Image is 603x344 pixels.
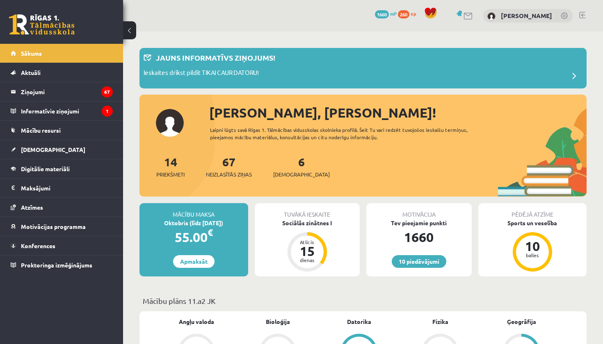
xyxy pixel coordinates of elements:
[487,12,496,20] img: Viktorija Vargušenko
[478,219,587,227] div: Sports un veselība
[179,317,214,326] a: Angļu valoda
[295,240,320,244] div: Atlicis
[411,10,416,17] span: xp
[390,10,397,17] span: mP
[255,219,360,273] a: Sociālās zinātnes I Atlicis 15 dienas
[21,69,41,76] span: Aktuāli
[398,10,409,18] span: 260
[21,204,43,211] span: Atzīmes
[255,203,360,219] div: Tuvākā ieskaite
[398,10,420,17] a: 260 xp
[11,198,113,217] a: Atzīmes
[9,14,75,35] a: Rīgas 1. Tālmācības vidusskola
[210,126,478,141] div: Laipni lūgts savā Rīgas 1. Tālmācības vidusskolas skolnieka profilā. Šeit Tu vari redzēt tuvojošo...
[139,227,248,247] div: 55.00
[21,50,42,57] span: Sākums
[478,203,587,219] div: Pēdējā atzīme
[156,154,185,179] a: 14Priekšmeti
[375,10,397,17] a: 1660 mP
[255,219,360,227] div: Sociālās zinātnes I
[21,165,70,172] span: Digitālie materiāli
[101,86,113,97] i: 67
[139,203,248,219] div: Mācību maksa
[273,170,330,179] span: [DEMOGRAPHIC_DATA]
[11,236,113,255] a: Konferences
[21,223,86,230] span: Motivācijas programma
[156,170,185,179] span: Priekšmeti
[11,102,113,120] a: Informatīvie ziņojumi1
[139,219,248,227] div: Oktobris (līdz [DATE])
[11,82,113,101] a: Ziņojumi67
[21,179,113,197] legend: Maksājumi
[102,106,113,117] i: 1
[375,10,389,18] span: 1660
[206,170,252,179] span: Neizlasītās ziņas
[507,317,536,326] a: Ģeogrāfija
[209,103,587,122] div: [PERSON_NAME], [PERSON_NAME]!
[156,52,275,63] p: Jauns informatīvs ziņojums!
[11,179,113,197] a: Maksājumi
[11,121,113,140] a: Mācību resursi
[21,127,61,134] span: Mācību resursi
[273,154,330,179] a: 6[DEMOGRAPHIC_DATA]
[266,317,290,326] a: Bioloģija
[366,203,472,219] div: Motivācija
[347,317,371,326] a: Datorika
[21,242,55,249] span: Konferences
[295,258,320,263] div: dienas
[11,217,113,236] a: Motivācijas programma
[21,261,92,269] span: Proktoringa izmēģinājums
[11,63,113,82] a: Aktuāli
[11,44,113,63] a: Sākums
[478,219,587,273] a: Sports un veselība 10 balles
[143,295,583,306] p: Mācību plāns 11.a2 JK
[520,240,545,253] div: 10
[21,82,113,101] legend: Ziņojumi
[432,317,448,326] a: Fizika
[366,227,472,247] div: 1660
[366,219,472,227] div: Tev pieejamie punkti
[144,52,582,84] a: Jauns informatīvs ziņojums! Ieskaites drīkst pildīt TIKAI CAUR DATORU!
[11,256,113,274] a: Proktoringa izmēģinājums
[21,102,113,120] legend: Informatīvie ziņojumi
[144,68,259,79] p: Ieskaites drīkst pildīt TIKAI CAUR DATORU!
[520,253,545,258] div: balles
[295,244,320,258] div: 15
[501,11,552,20] a: [PERSON_NAME]
[11,159,113,178] a: Digitālie materiāli
[208,226,213,238] span: €
[392,255,446,268] a: 10 piedāvājumi
[11,140,113,159] a: [DEMOGRAPHIC_DATA]
[206,154,252,179] a: 67Neizlasītās ziņas
[21,146,85,153] span: [DEMOGRAPHIC_DATA]
[173,255,215,268] a: Apmaksāt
